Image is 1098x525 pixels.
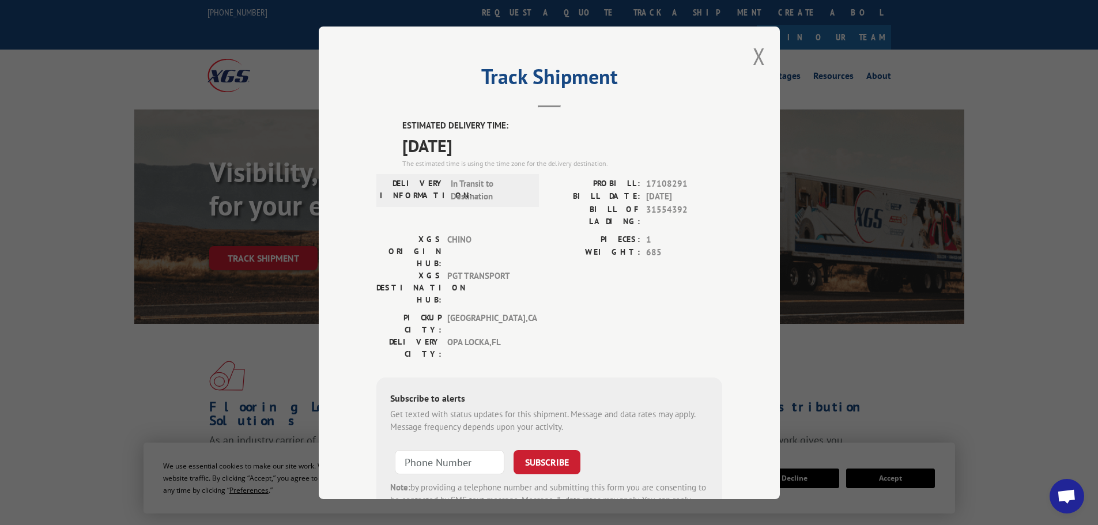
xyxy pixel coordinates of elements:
[451,177,529,203] span: In Transit to Destination
[447,311,525,335] span: [GEOGRAPHIC_DATA] , CA
[447,335,525,360] span: OPA LOCKA , FL
[376,233,442,269] label: XGS ORIGIN HUB:
[390,481,410,492] strong: Note:
[390,407,708,433] div: Get texted with status updates for this shipment. Message and data rates may apply. Message frequ...
[514,450,580,474] button: SUBSCRIBE
[390,481,708,520] div: by providing a telephone number and submitting this form you are consenting to be contacted by SM...
[447,269,525,305] span: PGT TRANSPORT
[1050,479,1084,513] div: Open chat
[447,233,525,269] span: CHINO
[753,41,765,71] button: Close modal
[376,335,442,360] label: DELIVERY CITY:
[646,203,722,227] span: 31554392
[549,246,640,259] label: WEIGHT:
[402,132,722,158] span: [DATE]
[646,246,722,259] span: 685
[376,269,442,305] label: XGS DESTINATION HUB:
[376,69,722,90] h2: Track Shipment
[376,311,442,335] label: PICKUP CITY:
[549,233,640,246] label: PIECES:
[646,190,722,203] span: [DATE]
[402,158,722,168] div: The estimated time is using the time zone for the delivery destination.
[549,177,640,190] label: PROBILL:
[549,203,640,227] label: BILL OF LADING:
[646,233,722,246] span: 1
[549,190,640,203] label: BILL DATE:
[646,177,722,190] span: 17108291
[402,119,722,133] label: ESTIMATED DELIVERY TIME:
[380,177,445,203] label: DELIVERY INFORMATION:
[395,450,504,474] input: Phone Number
[390,391,708,407] div: Subscribe to alerts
